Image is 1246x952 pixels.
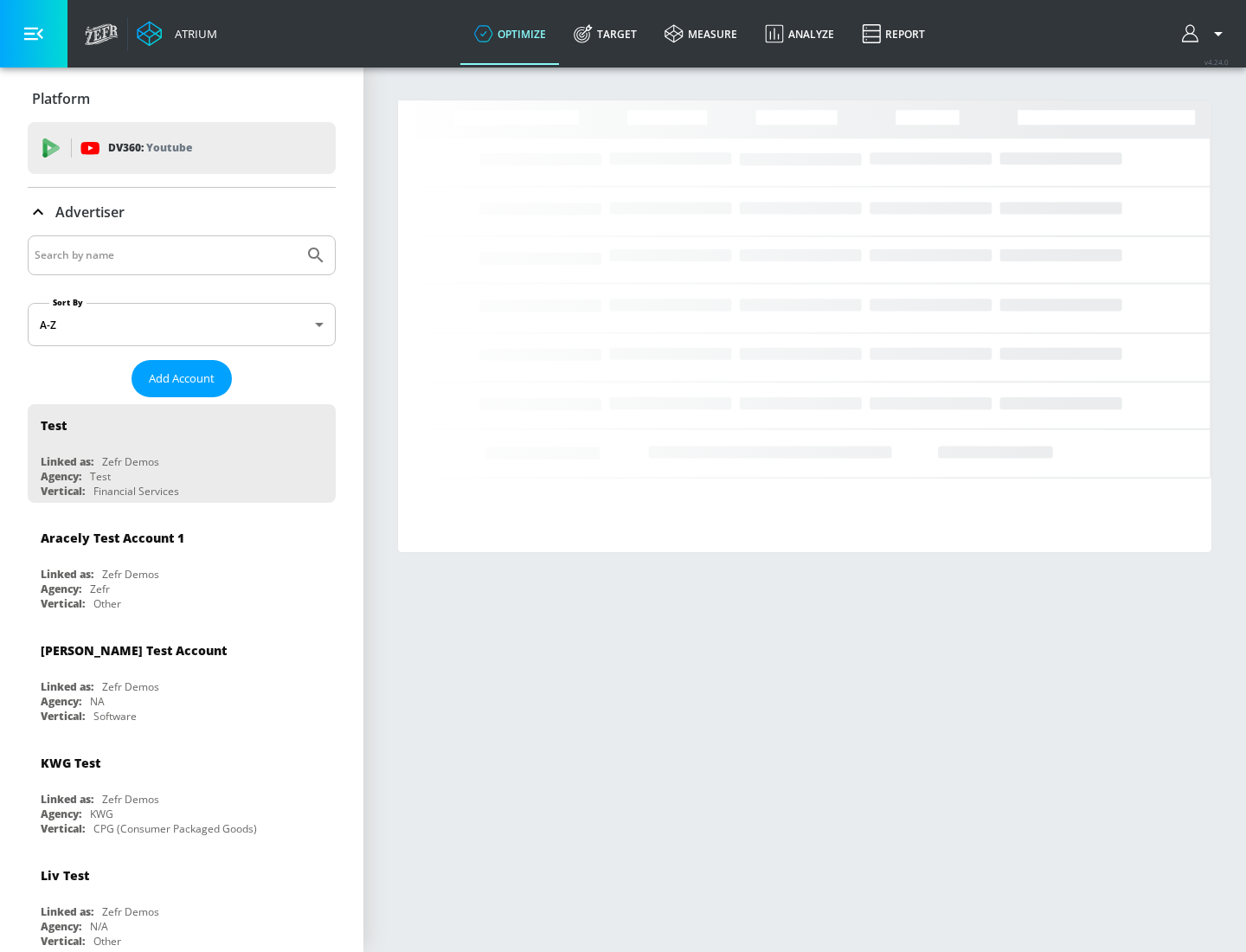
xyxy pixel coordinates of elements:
[108,138,192,158] p: DV360:
[41,469,81,484] div: Agency:
[146,138,192,157] p: Youtube
[149,369,215,389] span: Add Account
[41,567,93,582] div: Linked as:
[41,919,81,934] div: Agency:
[28,74,336,123] div: Platform
[168,26,217,42] div: Atrium
[41,755,100,771] div: KWG Test
[28,404,336,503] div: TestLinked as:Zefr DemosAgency:TestVertical:Financial Services
[28,629,336,728] div: [PERSON_NAME] Test AccountLinked as:Zefr DemosAgency:NAVertical:Software
[102,792,159,807] div: Zefr Demos
[1204,57,1229,67] span: v 4.24.0
[102,567,159,582] div: Zefr Demos
[102,679,159,694] div: Zefr Demos
[90,807,113,821] div: KWG
[93,934,121,949] div: Other
[41,417,67,434] div: Test
[41,642,227,659] div: [PERSON_NAME] Test Account
[28,517,336,615] div: Aracely Test Account 1Linked as:Zefr DemosAgency:ZefrVertical:Other
[93,709,137,724] div: Software
[41,904,93,919] div: Linked as:
[132,360,232,397] button: Add Account
[28,303,336,346] div: A-Z
[35,244,297,267] input: Search by name
[55,203,125,222] p: Advertiser
[49,297,87,308] label: Sort By
[848,3,939,65] a: Report
[90,582,110,596] div: Zefr
[90,919,108,934] div: N/A
[651,3,751,65] a: measure
[751,3,848,65] a: Analyze
[41,821,85,836] div: Vertical:
[90,469,111,484] div: Test
[93,484,179,499] div: Financial Services
[28,122,336,174] div: DV360: Youtube
[28,742,336,840] div: KWG TestLinked as:Zefr DemosAgency:KWGVertical:CPG (Consumer Packaged Goods)
[41,709,85,724] div: Vertical:
[41,484,85,499] div: Vertical:
[41,807,81,821] div: Agency:
[41,582,81,596] div: Agency:
[41,596,85,611] div: Vertical:
[28,188,336,236] div: Advertiser
[460,3,560,65] a: optimize
[137,21,217,47] a: Atrium
[41,934,85,949] div: Vertical:
[41,792,93,807] div: Linked as:
[41,454,93,469] div: Linked as:
[32,89,90,108] p: Platform
[41,694,81,709] div: Agency:
[41,867,89,884] div: Liv Test
[93,596,121,611] div: Other
[41,530,184,546] div: Aracely Test Account 1
[93,821,257,836] div: CPG (Consumer Packaged Goods)
[102,454,159,469] div: Zefr Demos
[560,3,651,65] a: Target
[41,679,93,694] div: Linked as:
[90,694,105,709] div: NA
[102,904,159,919] div: Zefr Demos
